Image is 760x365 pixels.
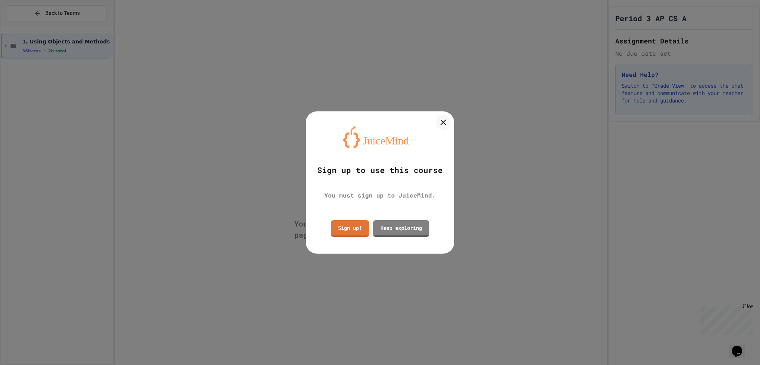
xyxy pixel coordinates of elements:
[373,220,429,237] a: Keep exploring
[331,220,369,237] a: Sign up!
[343,126,417,148] img: logo-orange.svg
[3,3,51,47] div: Chat with us now!Close
[324,191,436,200] div: You must sign up to JuiceMind.
[317,164,443,176] div: Sign up to use this course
